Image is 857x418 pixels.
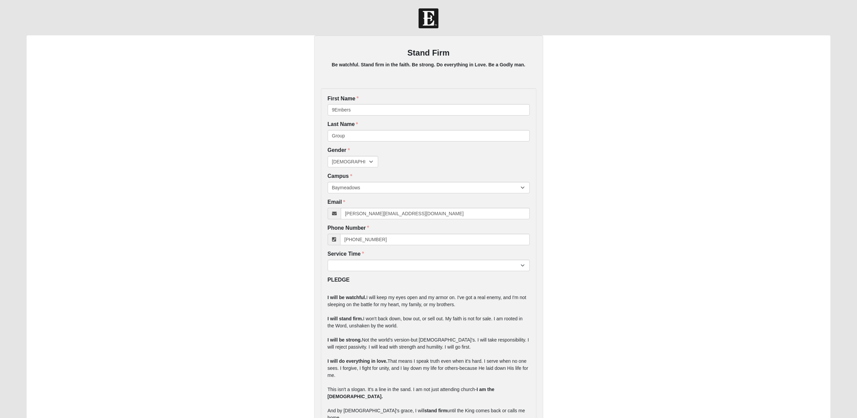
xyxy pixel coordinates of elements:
[321,48,536,58] h3: Stand Firm
[321,62,536,68] h5: Be watchful. Stand firm in the faith. Be strong. Do everything in Love. Be a Godly man.
[328,95,359,103] label: First Name
[328,295,366,300] b: I will be watchful.
[328,172,352,180] label: Campus
[328,121,358,128] label: Last Name
[328,337,362,343] b: I will be strong.
[328,198,345,206] label: Email
[328,316,363,321] b: I will stand firm.
[328,276,350,284] label: PLEDGE
[328,147,350,154] label: Gender
[328,224,369,232] label: Phone Number
[328,358,388,364] b: I will do everything in love.
[328,250,364,258] label: Service Time
[419,8,438,28] img: Church of Eleven22 Logo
